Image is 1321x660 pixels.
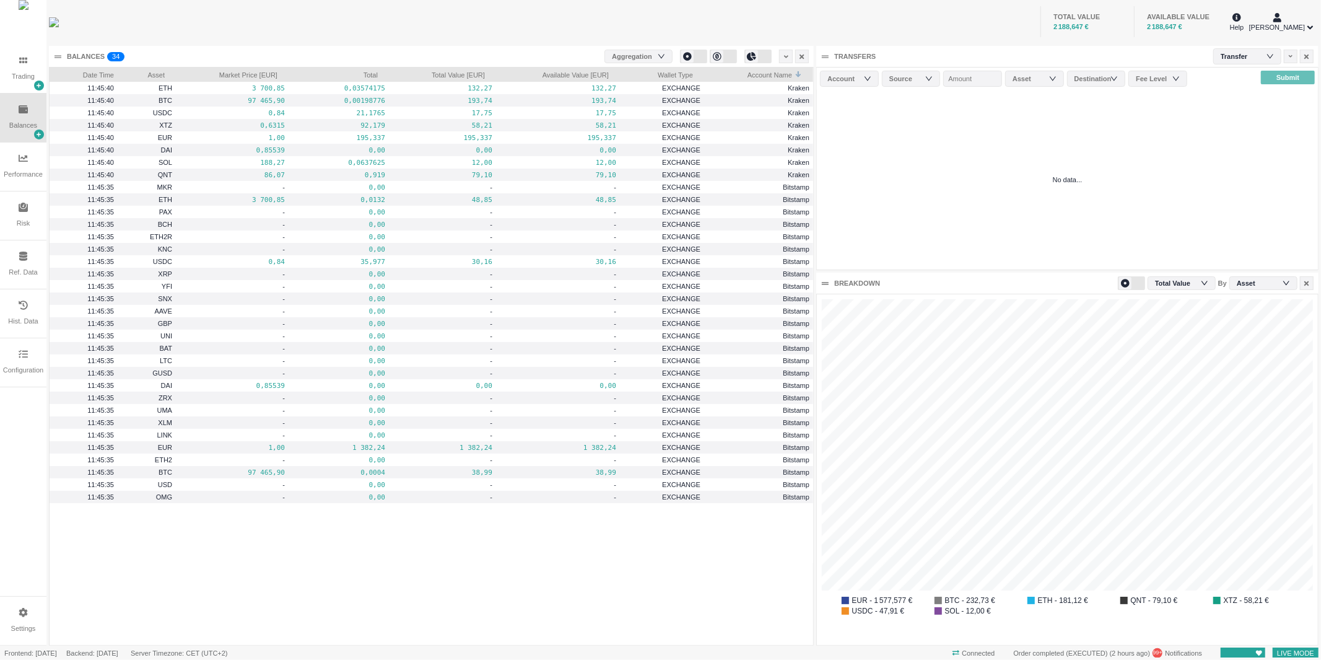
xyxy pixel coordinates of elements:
pre: 58,21 [500,118,616,133]
pre: 79,10 [393,168,492,182]
pre: 0,84 [180,255,285,269]
span: - [490,283,492,290]
span: - [490,183,492,191]
span: EXCHANGE [662,382,700,389]
span: EXCHANGE [662,431,700,439]
div: Help [1230,11,1244,32]
span: EUR [158,444,172,451]
pre: 0,00 [292,304,385,319]
span: - [490,270,492,278]
span: SOL [159,159,172,166]
span: - [614,245,616,253]
span: - [614,369,616,377]
span: EXCHANGE [662,146,700,154]
span: 11:45:35 [87,196,114,203]
span: 2 188,647 € [1053,23,1089,30]
pre: 0,00 [292,279,385,294]
div: BREAKDOWN [834,278,880,289]
span: EXCHANGE [662,134,700,141]
span: ETH2 [155,456,172,464]
pre: 0,00 [292,205,385,219]
span: - [282,320,285,327]
span: - [282,283,285,290]
span: - [490,245,492,253]
span: ETH2R [150,233,172,240]
span: - [282,183,285,191]
span: 11:45:35 [87,221,114,228]
span: KNC [158,245,172,253]
pre: 0,00 [292,403,385,418]
span: - [282,345,285,352]
span: - [490,456,492,464]
span: Bitstamp [783,382,809,389]
pre: 0,00 [500,143,616,157]
span: EXCHANGE [662,233,700,240]
span: - [614,183,616,191]
pre: 0,00 [292,428,385,442]
pre: 17,75 [393,106,492,120]
pre: 48,85 [500,193,616,207]
pre: 0,00 [292,366,385,381]
pre: 0,00 [292,329,385,343]
span: Total Value [EUR] [393,68,485,80]
span: Bitstamp [783,394,809,402]
pre: 0,00 [292,218,385,232]
span: EXCHANGE [662,270,700,278]
span: ETH [159,196,172,203]
pre: 0,00 [292,341,385,356]
pre: 1 382,24 [292,441,385,455]
span: 11:45:40 [87,134,114,141]
div: Trading [12,71,35,82]
pre: 97 465,90 [180,94,285,108]
span: EXCHANGE [662,221,700,228]
span: Bitstamp [783,345,809,352]
pre: 195,337 [500,131,616,145]
span: - [282,419,285,426]
span: - [490,221,492,228]
span: - [490,320,492,327]
span: EXCHANGE [662,183,700,191]
span: XRP [158,270,172,278]
span: - [282,307,285,315]
span: Submit [1276,73,1299,83]
span: Bitstamp [783,456,809,464]
span: EXCHANGE [662,258,700,265]
span: 11:45:40 [87,159,114,166]
pre: 0,00 [292,242,385,257]
span: EXCHANGE [662,407,700,414]
div: Ref. Data [9,267,37,278]
pre: 92,179 [292,118,385,133]
span: 11:45:35 [87,357,114,364]
div: No data... [817,90,1318,270]
span: Bitstamp [783,295,809,302]
span: - [614,419,616,426]
span: PAX [159,208,172,216]
span: Bitstamp [783,369,809,377]
span: - [614,295,616,302]
span: EXCHANGE [662,245,700,253]
pre: 1,00 [180,441,285,455]
div: Source [889,73,928,85]
div: Performance [4,169,43,180]
span: EXCHANGE [662,444,700,451]
pre: 0,6315 [180,118,285,133]
span: Bitstamp [783,233,809,240]
pre: 0,00 [292,230,385,244]
span: EXCHANGE [662,419,700,426]
span: ZRX [159,394,172,402]
span: - [282,369,285,377]
pre: 0,00 [292,267,385,281]
pre: 30,16 [500,255,616,269]
span: 11:45:35 [87,332,114,340]
pre: 30,16 [393,255,492,269]
span: EXCHANGE [662,307,700,315]
pre: 188,27 [180,156,285,170]
span: 2 188,647 € [1147,23,1182,30]
span: Bitstamp [783,332,809,340]
pre: 0,0637625 [292,156,385,170]
span: 11:45:35 [87,382,114,389]
span: - [614,320,616,327]
div: Total Value [1155,274,1203,293]
span: - [614,456,616,464]
span: 11:45:35 [87,431,114,439]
